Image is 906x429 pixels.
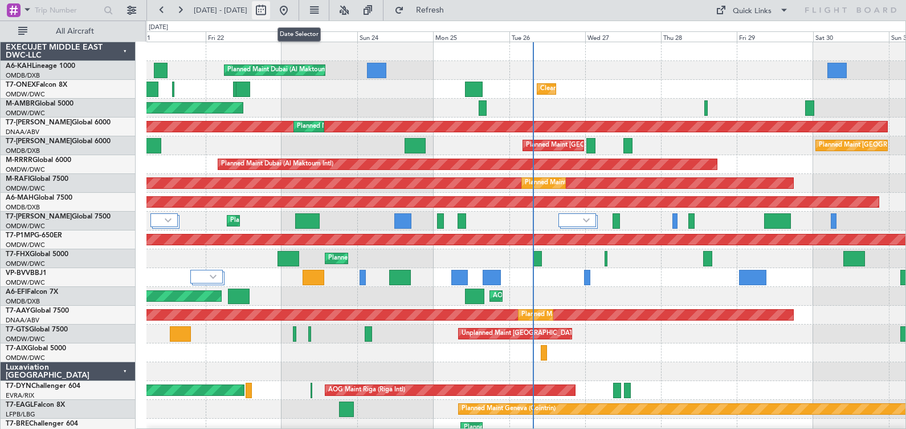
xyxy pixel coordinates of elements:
div: Planned Maint Dubai (Al Maktoum Intl) [525,175,637,192]
span: A6-MAH [6,195,34,201]
a: T7-[PERSON_NAME]Global 7500 [6,213,111,220]
span: T7-AAY [6,307,30,314]
a: OMDW/DWC [6,184,45,193]
span: [DATE] - [DATE] [194,5,247,15]
a: OMDW/DWC [6,260,45,268]
div: Thu 28 [661,31,737,42]
button: Refresh [389,1,458,19]
span: M-RRRR [6,157,32,164]
a: T7-EAGLFalcon 8X [6,402,65,408]
span: T7-GTS [6,326,29,333]
span: T7-ONEX [6,82,36,88]
div: Planned Maint Dubai (Al Maktoum Intl) [521,306,634,323]
a: A6-MAHGlobal 7500 [6,195,72,201]
a: OMDW/DWC [6,90,45,99]
a: T7-P1MPG-650ER [6,232,62,239]
a: OMDW/DWC [6,222,45,230]
a: T7-[PERSON_NAME]Global 6000 [6,138,111,145]
span: M-RAFI [6,176,30,183]
a: OMDW/DWC [6,335,45,343]
span: T7-[PERSON_NAME] [6,213,72,220]
a: OMDW/DWC [6,241,45,249]
div: Fri 29 [737,31,813,42]
a: EVRA/RIX [6,391,34,400]
span: T7-FHX [6,251,30,258]
a: T7-[PERSON_NAME]Global 6000 [6,119,111,126]
div: Planned Maint Dubai (Al Maktoum Intl) [221,156,333,173]
a: T7-GTSGlobal 7500 [6,326,68,333]
div: Wed 27 [585,31,661,42]
a: OMDB/DXB [6,297,40,306]
div: Fri 22 [206,31,281,42]
a: T7-FHXGlobal 5000 [6,251,68,258]
a: OMDB/DXB [6,147,40,155]
button: All Aircraft [13,22,124,41]
span: T7-[PERSON_NAME] [6,138,72,145]
div: [DATE] [149,23,168,33]
div: Thu 21 [129,31,205,42]
div: AOG Maint [GEOGRAPHIC_DATA] (Dubai Intl) [493,288,626,305]
span: All Aircraft [30,27,120,35]
div: AOG Maint Riga (Riga Intl) [328,382,405,399]
a: M-AMBRGlobal 5000 [6,100,74,107]
a: OMDB/DXB [6,71,40,80]
span: Refresh [406,6,454,14]
a: T7-AIXGlobal 5000 [6,345,66,352]
span: A6-EFI [6,289,27,296]
a: OMDW/DWC [6,354,45,362]
div: Sun 24 [357,31,433,42]
a: OMDW/DWC [6,109,45,118]
a: DNAA/ABV [6,316,39,325]
button: Quick Links [710,1,794,19]
span: M-AMBR [6,100,35,107]
div: Date Selector [277,27,321,42]
a: VP-BVVBBJ1 [6,270,47,277]
a: DNAA/ABV [6,128,39,136]
span: T7-BRE [6,420,29,427]
a: A6-KAHLineage 1000 [6,63,75,70]
span: T7-DYN [6,383,31,390]
span: T7-AIX [6,345,27,352]
span: A6-KAH [6,63,32,70]
div: Tue 26 [509,31,585,42]
span: T7-[PERSON_NAME] [6,119,72,126]
div: Unplanned Maint [GEOGRAPHIC_DATA] (Seletar) [462,325,603,342]
a: M-RRRRGlobal 6000 [6,157,71,164]
img: arrow-gray.svg [583,218,590,222]
a: T7-ONEXFalcon 8X [6,82,67,88]
a: T7-BREChallenger 604 [6,420,78,427]
span: T7-P1MP [6,232,34,239]
div: Planned Maint [GEOGRAPHIC_DATA] ([GEOGRAPHIC_DATA]) [328,250,508,267]
div: Planned Maint Dubai (Al Maktoum Intl) [297,118,409,135]
a: T7-DYNChallenger 604 [6,383,80,390]
div: Planned Maint Geneva (Cointrin) [462,400,556,418]
span: T7-EAGL [6,402,34,408]
a: OMDW/DWC [6,278,45,287]
img: arrow-gray.svg [165,218,172,222]
div: Quick Links [733,6,772,17]
input: Trip Number [35,2,100,19]
a: OMDW/DWC [6,165,45,174]
div: Mon 25 [433,31,509,42]
div: Planned Maint Dubai (Al Maktoum Intl) [230,212,342,229]
a: LFPB/LBG [6,410,35,419]
div: Cleaning [GEOGRAPHIC_DATA] (Al Maktoum Intl) [540,80,685,98]
div: Sat 30 [813,31,889,42]
a: M-RAFIGlobal 7500 [6,176,68,183]
div: Planned Maint Dubai (Al Maktoum Intl) [227,62,340,79]
a: OMDB/DXB [6,203,40,212]
a: A6-EFIFalcon 7X [6,289,58,296]
div: Planned Maint [GEOGRAPHIC_DATA] ([GEOGRAPHIC_DATA] Intl) [526,137,716,154]
span: VP-BVV [6,270,30,277]
img: arrow-gray.svg [210,274,217,279]
a: T7-AAYGlobal 7500 [6,307,69,314]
